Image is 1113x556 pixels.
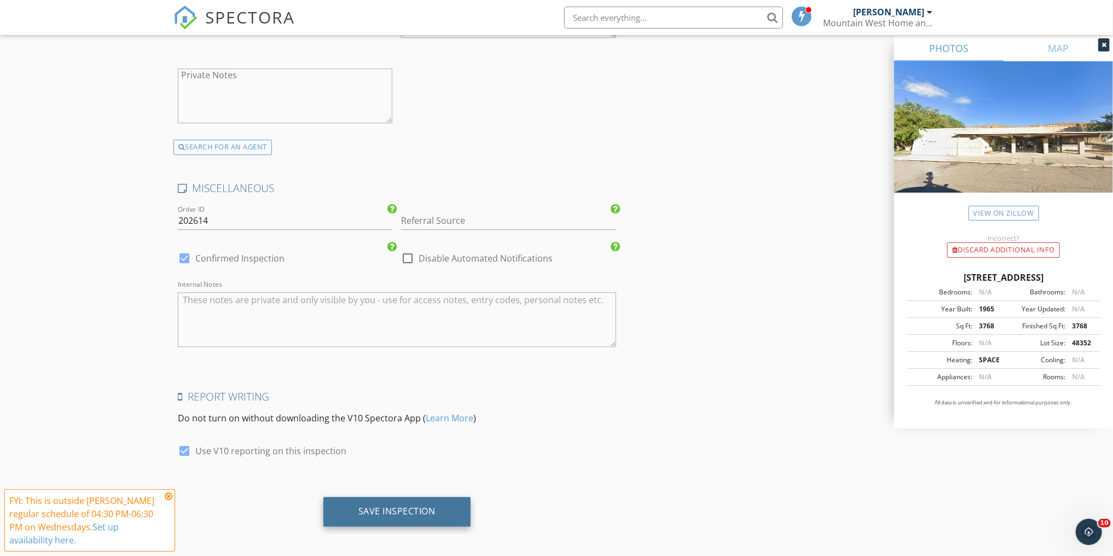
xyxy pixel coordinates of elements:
img: The Best Home Inspection Software - Spectora [173,5,198,30]
span: N/A [1072,304,1085,314]
div: Incorrect? [894,234,1113,242]
p: Do not turn on without downloading the V10 Spectora App ( ) [178,412,616,425]
span: N/A [979,372,992,381]
div: Mountain West Home and Commercial Property Inspections [823,18,932,28]
div: 3768 [1065,321,1097,331]
div: Save Inspection [358,506,436,517]
input: Referral Source [401,212,616,230]
div: SPACE [972,355,1004,365]
textarea: Internal Notes [178,292,616,347]
span: N/A [1072,355,1085,364]
div: [STREET_ADDRESS] [907,271,1100,284]
div: FYI: This is outside [PERSON_NAME] regular schedule of 04:30 PM-06:30 PM on Wednesdays. [9,494,161,547]
div: Finished Sq Ft: [1004,321,1065,331]
div: SEARCH FOR AN AGENT [173,140,272,155]
span: N/A [979,287,992,297]
div: 48352 [1065,338,1097,348]
label: Confirmed Inspection [195,253,285,264]
span: SPECTORA [205,5,295,28]
div: Discard Additional info [947,242,1060,258]
div: Appliances: [911,372,972,382]
a: Learn More [426,412,473,424]
div: 3768 [972,321,1004,331]
span: N/A [1072,372,1085,381]
a: MAP [1004,35,1113,61]
div: Year Updated: [1004,304,1065,314]
div: Sq Ft: [911,321,972,331]
a: PHOTOS [894,35,1004,61]
input: Search everything... [564,7,783,28]
div: Bedrooms: [911,287,972,297]
a: View on Zillow [969,206,1039,221]
img: streetview [894,61,1113,219]
div: Rooms: [1004,372,1065,382]
iframe: Intercom live chat [1076,519,1102,545]
div: Lot Size: [1004,338,1065,348]
h4: MISCELLANEOUS [178,181,616,195]
span: N/A [979,338,992,347]
label: Disable Automated Notifications [419,253,553,264]
span: 10 [1098,519,1111,528]
div: Floors: [911,338,972,348]
div: Cooling: [1004,355,1065,365]
div: 1965 [972,304,1004,314]
a: SPECTORA [173,15,295,38]
div: Year Built: [911,304,972,314]
div: [PERSON_NAME] [853,7,924,18]
label: Use V10 reporting on this inspection [195,445,346,456]
h4: Report Writing [178,390,616,404]
div: Bathrooms: [1004,287,1065,297]
span: N/A [1072,287,1085,297]
p: All data is unverified and for informational purposes only. [907,399,1100,407]
div: Heating: [911,355,972,365]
